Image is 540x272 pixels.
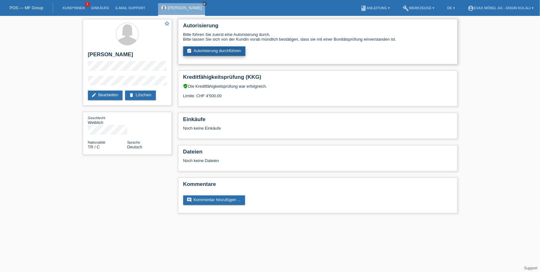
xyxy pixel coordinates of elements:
div: Die Kreditfähigkeitsprüfung war erfolgreich. Limite: CHF 4'500.00 [183,84,452,103]
i: comment [187,197,192,202]
a: buildWerkzeuge ▾ [399,6,438,10]
i: build [403,5,409,11]
a: star_border [164,21,170,27]
h2: Kreditfähigkeitsprüfung (KKG) [183,74,452,84]
span: Türkei / C / 06.02.1981 [88,145,100,149]
span: Sprache [127,140,140,144]
a: assignment_turned_inAutorisierung durchführen [183,46,246,56]
a: DE ▾ [444,6,458,10]
i: close [203,2,206,5]
a: Einkäufe [88,6,112,10]
h2: Kommentare [183,181,452,191]
i: book [360,5,367,11]
h2: Einkäufe [183,116,452,126]
a: POS — MF Group [10,5,43,10]
div: Weiblich [88,115,127,125]
a: Kund*innen [59,6,88,10]
a: E-Mail Support [112,6,149,10]
h2: [PERSON_NAME] [88,51,167,61]
a: close [203,2,207,6]
a: deleteLöschen [125,91,156,100]
i: account_circle [468,5,474,11]
a: account_circleEVAX Möbel AG - Engin Kulali ▾ [464,6,537,10]
i: delete [129,92,134,98]
span: Nationalität [88,140,105,144]
div: Noch keine Dateien [183,158,377,163]
a: editBearbeiten [88,91,123,100]
span: 1 [85,2,90,7]
i: verified_user [183,84,188,89]
h2: Dateien [183,149,452,158]
i: edit [92,92,97,98]
div: Noch keine Einkäufe [183,126,452,135]
span: Deutsch [127,145,143,149]
div: Bitte führen Sie zuerst eine Autorisierung durch. Bitte lassen Sie sich von der Kundin vorab münd... [183,32,452,42]
a: commentKommentar hinzufügen ... [183,195,245,205]
span: Geschlecht [88,116,105,120]
i: star_border [164,21,170,26]
a: [PERSON_NAME] [168,5,202,10]
a: Support [524,266,537,270]
i: assignment_turned_in [187,48,192,53]
h2: Autorisierung [183,23,452,32]
a: bookAnleitung ▾ [357,6,393,10]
